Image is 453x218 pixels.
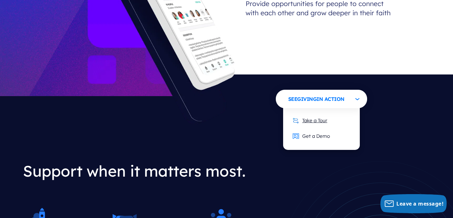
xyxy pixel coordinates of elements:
a: Get a Demo [286,128,336,144]
a: Take a Tour [286,113,334,128]
span: Giving [297,96,317,102]
p: or [276,111,367,125]
button: SeeGivingin Action [276,90,367,108]
button: Leave a message! [380,194,447,213]
h2: Support when it matters most. [23,157,267,186]
span: Leave a message! [396,200,443,207]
